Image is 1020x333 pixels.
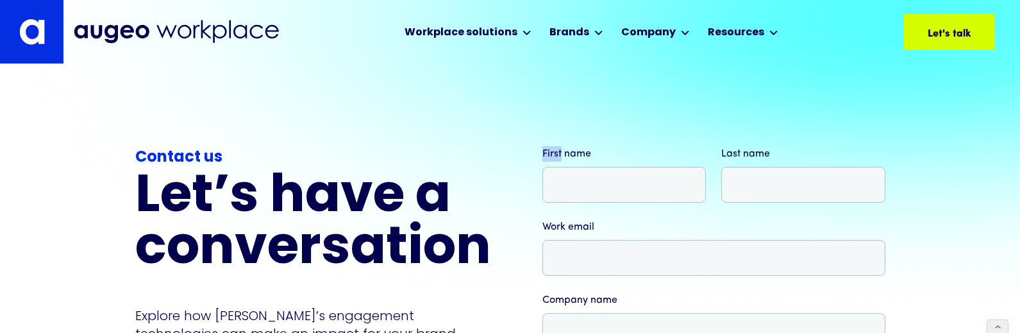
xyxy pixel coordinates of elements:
[542,146,706,162] label: First name
[708,25,764,40] div: Resources
[74,20,279,44] img: Augeo Workplace business unit full logo in mignight blue.
[549,25,589,40] div: Brands
[19,19,45,45] img: Augeo's "a" monogram decorative logo in white.
[904,14,994,50] a: Let's talk
[135,146,491,169] div: Contact us
[542,219,885,235] label: Work email
[721,146,885,162] label: Last name
[405,25,517,40] div: Workplace solutions
[135,172,491,276] h2: Let’s have a conversation
[542,293,885,308] label: Company name
[621,25,676,40] div: Company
